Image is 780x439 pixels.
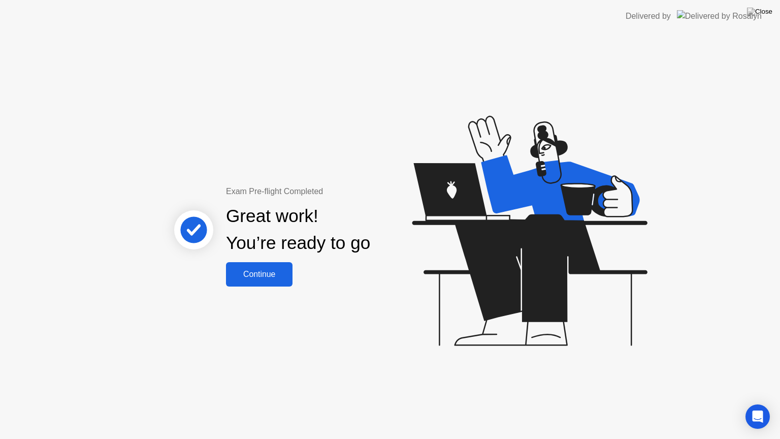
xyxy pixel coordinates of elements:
[626,10,671,22] div: Delivered by
[745,404,770,429] div: Open Intercom Messenger
[226,203,370,257] div: Great work! You’re ready to go
[226,262,292,287] button: Continue
[677,10,762,22] img: Delivered by Rosalyn
[226,185,436,198] div: Exam Pre-flight Completed
[229,270,289,279] div: Continue
[747,8,772,16] img: Close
